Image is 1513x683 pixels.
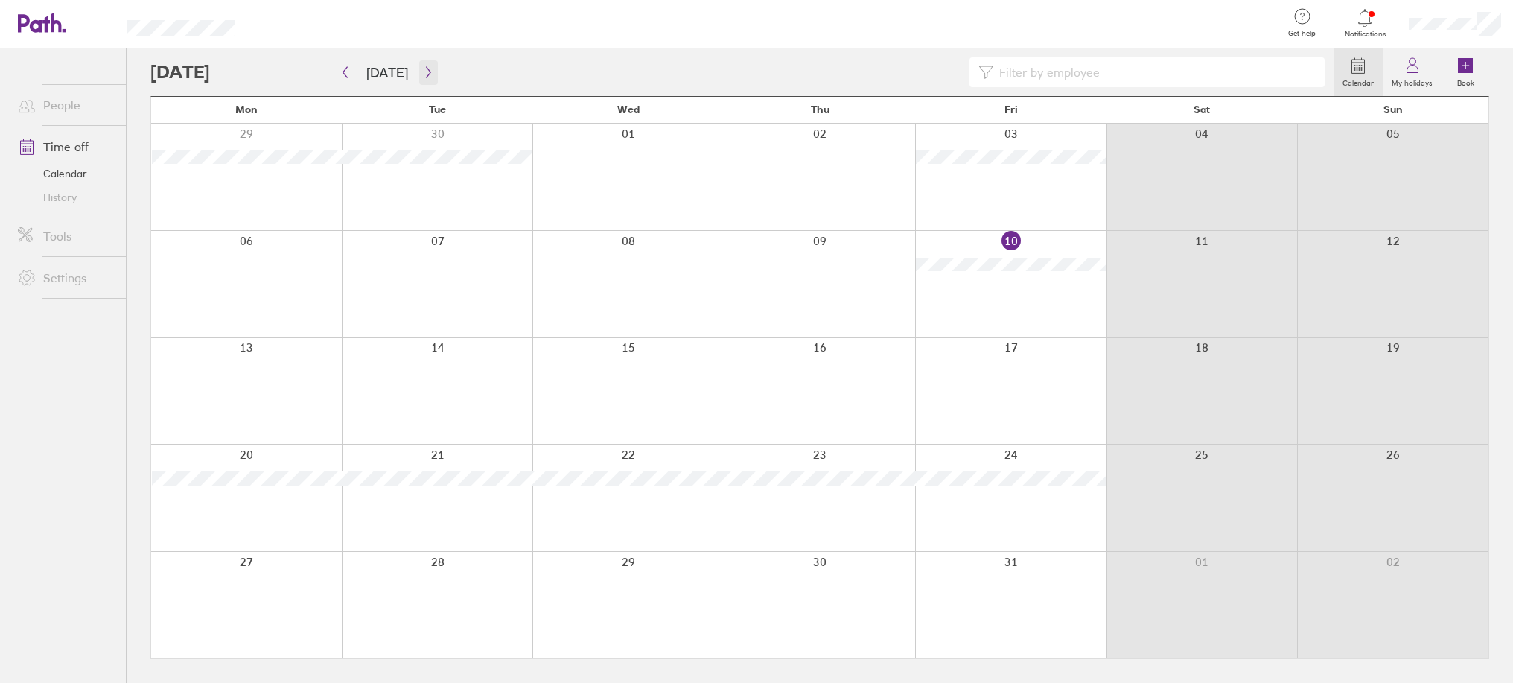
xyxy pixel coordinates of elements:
[1442,48,1489,96] a: Book
[429,104,446,115] span: Tue
[1341,30,1389,39] span: Notifications
[1334,48,1383,96] a: Calendar
[1383,48,1442,96] a: My holidays
[6,162,126,185] a: Calendar
[6,90,126,120] a: People
[235,104,258,115] span: Mon
[6,221,126,251] a: Tools
[1278,29,1326,38] span: Get help
[993,58,1316,86] input: Filter by employee
[1194,104,1210,115] span: Sat
[6,185,126,209] a: History
[1383,104,1403,115] span: Sun
[811,104,829,115] span: Thu
[6,132,126,162] a: Time off
[354,60,420,85] button: [DATE]
[6,263,126,293] a: Settings
[1341,7,1389,39] a: Notifications
[1004,104,1018,115] span: Fri
[1448,74,1483,88] label: Book
[1334,74,1383,88] label: Calendar
[617,104,640,115] span: Wed
[1383,74,1442,88] label: My holidays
